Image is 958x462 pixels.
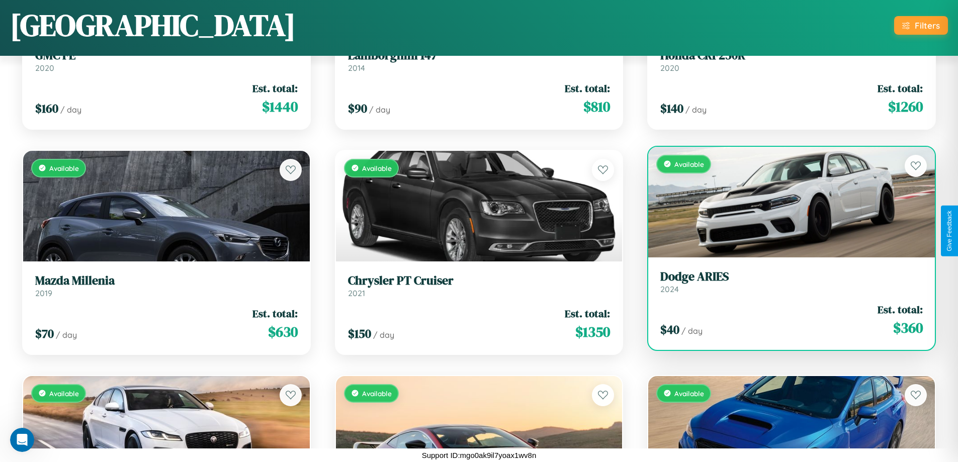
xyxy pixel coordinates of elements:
h3: GMC FE [35,48,298,63]
span: Available [674,160,704,168]
span: 2019 [35,288,52,298]
span: / day [685,105,707,115]
span: $ 1350 [575,322,610,342]
h3: Lamborghini 147 [348,48,611,63]
a: Mazda Millenia2019 [35,273,298,298]
span: Available [362,164,392,172]
span: Available [49,389,79,398]
span: Est. total: [565,306,610,321]
span: Est. total: [252,81,298,96]
p: Support ID: mgo0ak9il7yoax1wv8n [422,448,537,462]
button: Filters [894,16,948,35]
span: Est. total: [878,81,923,96]
span: $ 1440 [262,97,298,117]
div: Filters [915,20,940,31]
a: Dodge ARIES2024 [660,269,923,294]
span: $ 140 [660,100,683,117]
h1: [GEOGRAPHIC_DATA] [10,5,296,46]
span: $ 810 [583,97,610,117]
h3: Honda CRF250R [660,48,923,63]
span: $ 630 [268,322,298,342]
span: 2021 [348,288,365,298]
h3: Dodge ARIES [660,269,923,284]
a: Lamborghini 1472014 [348,48,611,73]
span: 2014 [348,63,365,73]
span: / day [373,330,394,340]
h3: Chrysler PT Cruiser [348,273,611,288]
span: $ 160 [35,100,58,117]
span: / day [369,105,390,115]
iframe: Intercom live chat [10,428,34,452]
span: Available [362,389,392,398]
a: GMC FE2020 [35,48,298,73]
span: $ 90 [348,100,367,117]
a: Honda CRF250R2020 [660,48,923,73]
a: Chrysler PT Cruiser2021 [348,273,611,298]
span: / day [681,326,703,336]
span: $ 70 [35,325,54,342]
span: 2024 [660,284,679,294]
span: / day [60,105,81,115]
span: 2020 [660,63,679,73]
span: 2020 [35,63,54,73]
span: Est. total: [565,81,610,96]
span: / day [56,330,77,340]
span: Est. total: [878,302,923,317]
span: $ 150 [348,325,371,342]
span: Available [674,389,704,398]
span: Available [49,164,79,172]
h3: Mazda Millenia [35,273,298,288]
span: $ 360 [893,318,923,338]
div: Give Feedback [946,211,953,251]
span: $ 1260 [888,97,923,117]
span: Est. total: [252,306,298,321]
span: $ 40 [660,321,679,338]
